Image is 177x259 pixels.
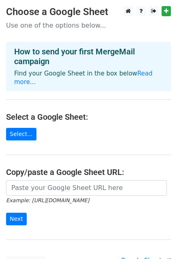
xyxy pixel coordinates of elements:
[6,128,36,140] a: Select...
[6,112,171,122] h4: Select a Google Sheet:
[136,220,177,259] div: Widget de chat
[136,220,177,259] iframe: Chat Widget
[14,69,163,86] p: Find your Google Sheet in the box below
[6,6,171,18] h3: Choose a Google Sheet
[6,213,27,225] input: Next
[14,70,153,86] a: Read more...
[6,197,89,203] small: Example: [URL][DOMAIN_NAME]
[6,167,171,177] h4: Copy/paste a Google Sheet URL:
[6,180,167,196] input: Paste your Google Sheet URL here
[14,47,163,66] h4: How to send your first MergeMail campaign
[6,21,171,30] p: Use one of the options below...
